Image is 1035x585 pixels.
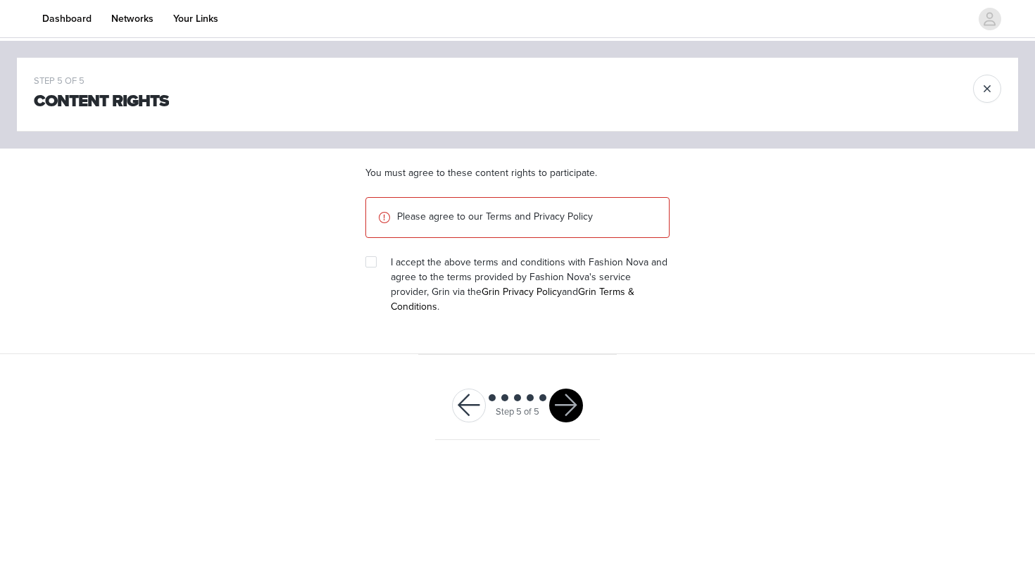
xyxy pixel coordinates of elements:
a: Grin Privacy Policy [482,286,562,298]
p: You must agree to these content rights to participate. [365,165,670,180]
h1: Content Rights [34,89,169,114]
a: Dashboard [34,3,100,34]
div: Step 5 of 5 [496,405,539,420]
div: STEP 5 OF 5 [34,75,169,89]
a: Your Links [165,3,227,34]
a: Networks [103,3,162,34]
span: I accept the above terms and conditions with Fashion Nova and agree to the terms provided by Fash... [391,256,667,313]
p: Please agree to our Terms and Privacy Policy [397,209,658,224]
div: avatar [983,8,996,30]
